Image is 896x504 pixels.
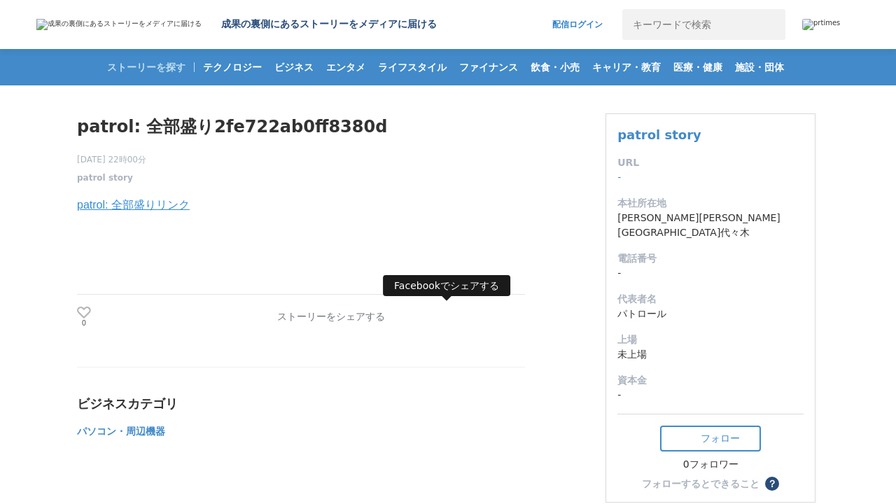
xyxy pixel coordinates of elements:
[269,61,319,73] span: ビジネス
[77,426,165,437] span: パソコン・周辺機器
[587,49,666,85] a: キャリア・教育
[77,153,146,166] span: [DATE] 22時00分
[269,49,319,85] a: ビジネス
[454,49,524,85] a: ファイナンス
[617,211,804,240] dd: [PERSON_NAME][PERSON_NAME][GEOGRAPHIC_DATA]代々木
[617,196,804,211] dt: 本社所在地
[617,170,804,185] dd: -
[383,275,510,296] span: Facebookでシェアする
[525,61,585,73] span: 飲食・小売
[617,388,804,402] dd: -
[617,266,804,281] dd: -
[729,49,790,85] a: 施設・団体
[729,61,790,73] span: 施設・団体
[617,155,804,170] dt: URL
[802,19,860,30] a: prtimes
[622,9,755,40] input: キーワードで検索
[221,18,437,31] h2: 成果の裏側にあるストーリーをメディアに届ける
[617,251,804,266] dt: 電話番号
[321,61,371,73] span: エンタメ
[277,311,385,323] p: ストーリーをシェアする
[77,171,133,184] a: patrol story
[668,61,728,73] span: 医療・健康
[77,320,91,327] p: 0
[197,61,267,73] span: テクノロジー
[77,428,165,436] a: パソコン・周辺機器
[321,49,371,85] a: エンタメ
[617,307,804,321] dd: パトロール
[36,18,437,31] a: 成果の裏側にあるストーリーをメディアに届ける 成果の裏側にあるストーリーをメディアに届ける
[617,347,804,362] dd: 未上場
[668,49,728,85] a: 医療・健康
[77,395,525,412] div: ビジネスカテゴリ
[587,61,666,73] span: キャリア・教育
[617,373,804,388] dt: 資本金
[77,113,525,140] h1: patrol: 全部盛り2fe722ab0ff8380d
[525,49,585,85] a: 飲食・小売
[36,19,202,30] img: 成果の裏側にあるストーリーをメディアに届ける
[538,9,617,40] a: 配信ログイン
[767,479,777,489] span: ？
[372,49,452,85] a: ライフスタイル
[77,199,190,211] a: patrol: 全部盛りリンク
[765,477,779,491] button: ？
[617,332,804,347] dt: 上場
[617,292,804,307] dt: 代表者名
[617,127,701,142] a: patrol story
[372,61,452,73] span: ライフスタイル
[660,426,761,451] button: フォロー
[197,49,267,85] a: テクノロジー
[802,19,840,30] img: prtimes
[755,9,785,40] button: 検索
[642,479,759,489] div: フォローするとできること
[454,61,524,73] span: ファイナンス
[660,458,761,471] div: 0フォロワー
